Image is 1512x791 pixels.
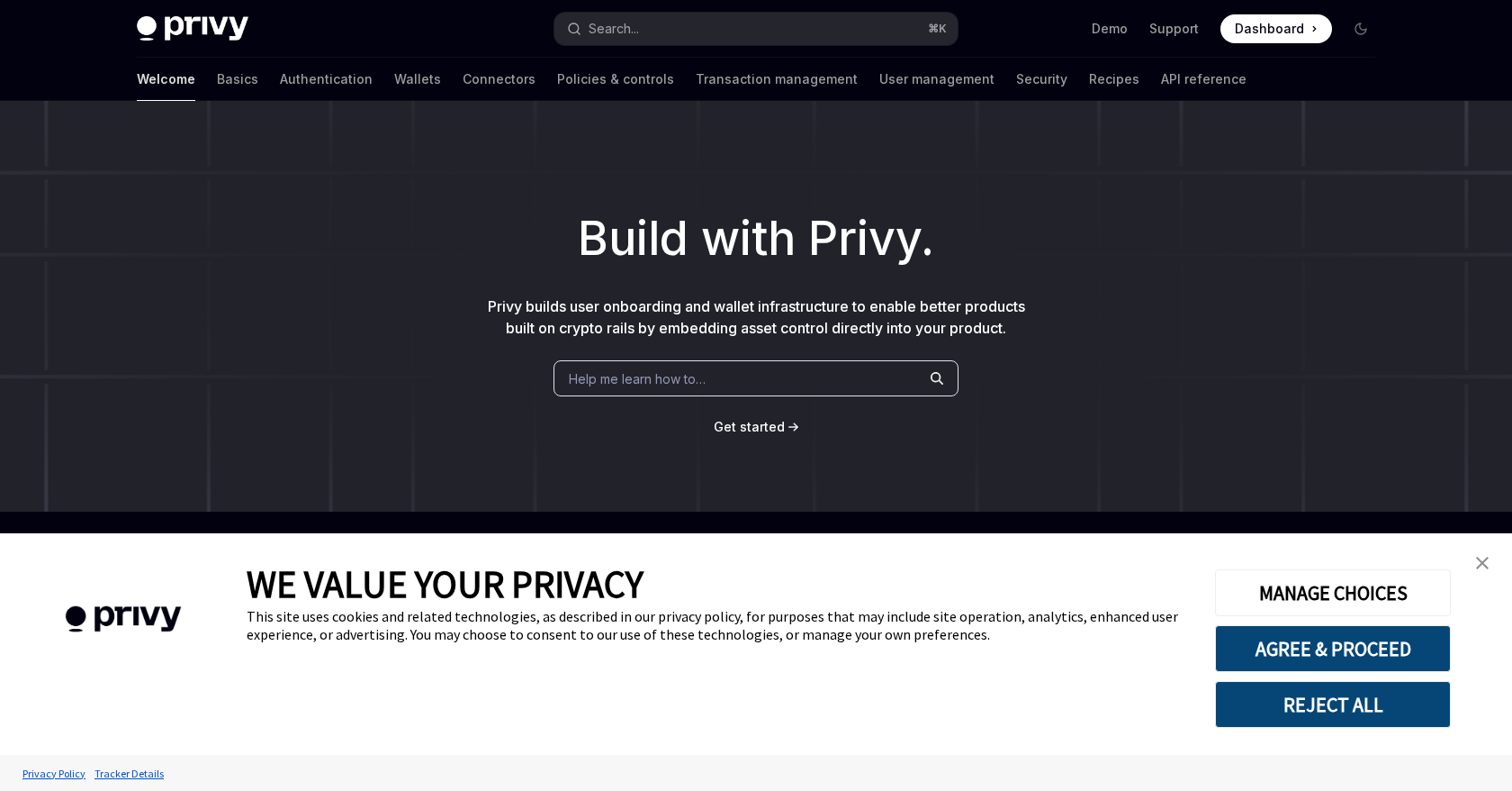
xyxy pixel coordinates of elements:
a: Demo [1092,20,1128,38]
button: AGREE & PROCEED [1215,625,1451,672]
a: Wallets [394,58,441,101]
a: Support [1149,20,1199,38]
button: Open search [554,13,958,45]
a: Welcome [137,58,195,101]
span: Privy builds user onboarding and wallet infrastructure to enable better products built on crypto ... [488,297,1025,337]
a: Connectors [463,58,535,101]
img: close banner [1476,557,1489,569]
a: Tracker Details [90,758,168,789]
button: Toggle dark mode [1346,14,1375,43]
a: Get started [714,418,785,436]
img: company logo [27,580,220,659]
span: WE VALUE YOUR PRIVACY [247,560,643,607]
a: Privacy Policy [18,758,90,789]
a: Security [1016,58,1067,101]
a: Authentication [280,58,373,101]
button: MANAGE CHOICES [1215,569,1451,616]
a: Dashboard [1220,14,1332,43]
h1: Build with Privy. [29,204,1483,274]
button: REJECT ALL [1215,681,1451,728]
span: Get started [714,419,785,434]
a: Recipes [1089,58,1139,101]
a: API reference [1161,58,1246,101]
a: Policies & controls [557,58,674,101]
span: Help me learn how to… [569,369,706,388]
a: User management [879,58,994,101]
span: Dashboard [1235,20,1304,38]
a: Transaction management [696,58,858,101]
div: This site uses cookies and related technologies, as described in our privacy policy, for purposes... [247,607,1188,643]
span: ⌘ K [928,22,947,36]
a: Basics [217,58,258,101]
a: close banner [1464,545,1500,581]
div: Search... [589,18,639,40]
img: dark logo [137,16,248,41]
